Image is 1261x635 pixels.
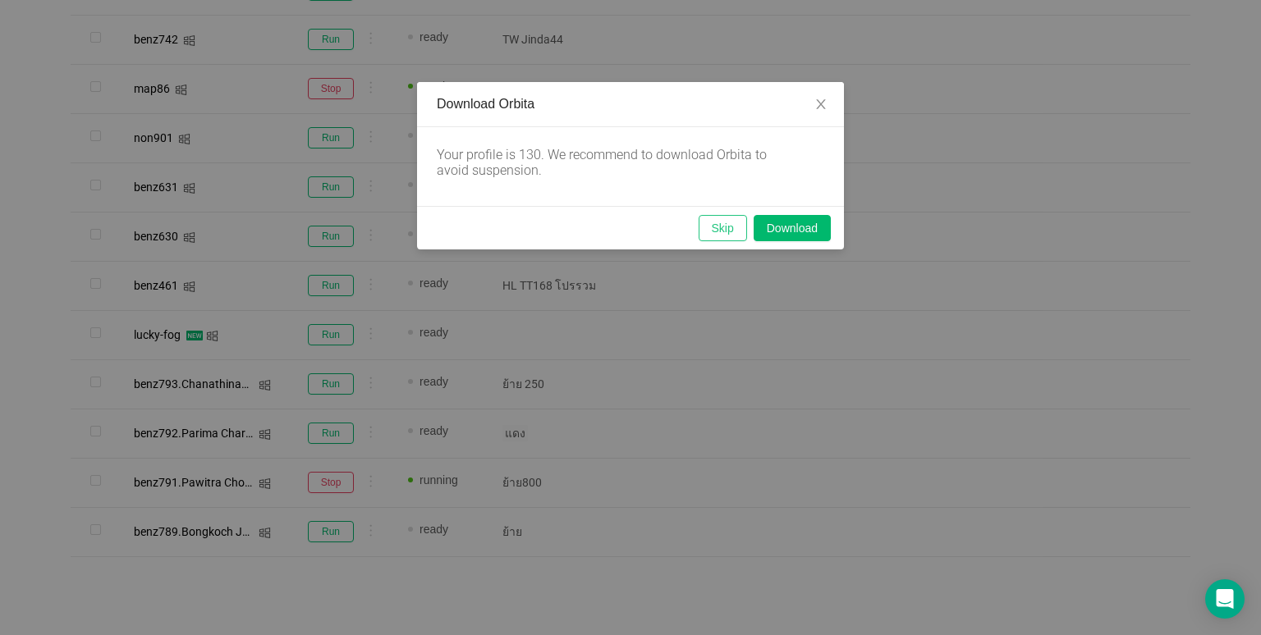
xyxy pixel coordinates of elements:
[754,215,831,241] button: Download
[798,82,844,128] button: Close
[699,215,747,241] button: Skip
[437,147,798,178] div: Your profile is 130. We recommend to download Orbita to avoid suspension.
[814,98,828,111] i: icon: close
[437,95,824,113] div: Download Orbita
[1205,579,1245,619] div: Open Intercom Messenger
